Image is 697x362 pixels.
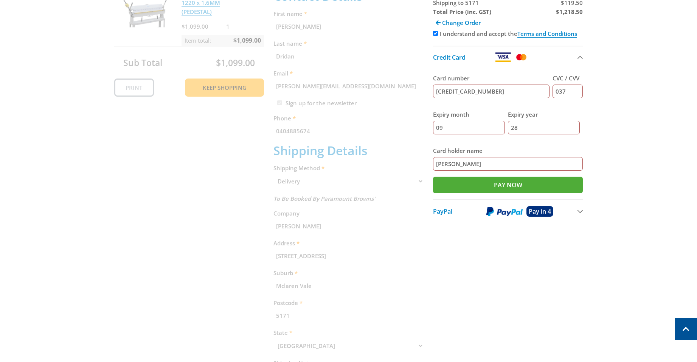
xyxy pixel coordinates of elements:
[433,199,583,223] button: PayPal Pay in 4
[553,74,583,83] label: CVC / CVV
[433,146,583,155] label: Card holder name
[433,177,583,193] input: Pay Now
[508,121,580,134] input: YY
[442,19,481,26] span: Change Order
[515,52,528,62] img: Mastercard
[433,121,505,134] input: MM
[508,110,580,119] label: Expiry year
[486,207,523,216] img: PayPal
[517,30,577,38] a: Terms and Conditions
[433,207,452,216] span: PayPal
[433,53,466,62] span: Credit Card
[433,110,505,119] label: Expiry month
[433,46,583,68] button: Credit Card
[556,8,583,15] strong: $1,218.50
[433,31,438,36] input: Please accept the terms and conditions.
[529,207,551,216] span: Pay in 4
[495,52,511,62] img: Visa
[433,8,491,15] strong: Total Price (inc. GST)
[433,16,483,29] a: Change Order
[439,30,577,37] label: I understand and accept the
[433,74,550,83] label: Card number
